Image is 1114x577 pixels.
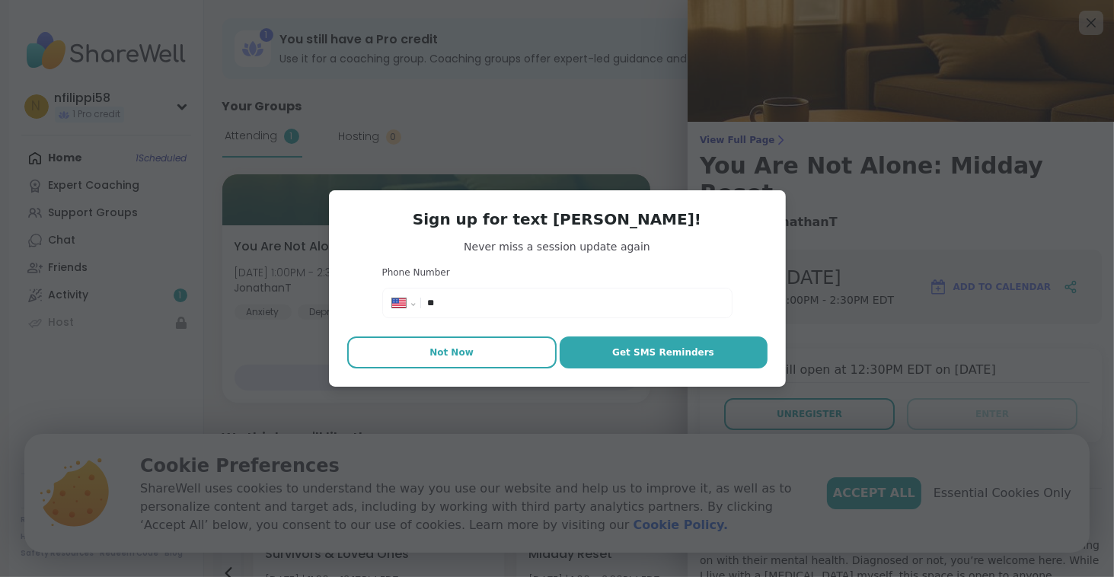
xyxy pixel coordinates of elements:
[429,346,474,359] span: Not Now
[347,209,768,230] h3: Sign up for text [PERSON_NAME]!
[560,336,768,368] button: Get SMS Reminders
[347,336,557,368] button: Not Now
[612,346,714,359] span: Get SMS Reminders
[347,239,768,254] span: Never miss a session update again
[382,266,733,279] h3: Phone Number
[392,298,406,308] img: United States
